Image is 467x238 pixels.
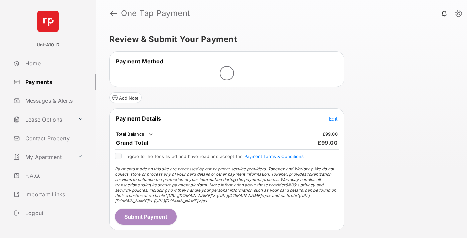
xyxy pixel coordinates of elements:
span: Edit [329,116,338,122]
span: Payment Details [116,115,161,122]
span: I agree to the fees listed and have read and accept the [124,154,304,159]
p: UnitA10-D [37,42,59,48]
a: Contact Property [11,130,96,146]
a: Home [11,55,96,71]
a: Messages & Alerts [11,93,96,109]
a: Important Links [11,186,86,202]
span: Payments made on this site are processed by our payment service providers, Tokenex and Worldpay. ... [115,166,336,203]
td: £99.00 [322,131,338,137]
a: My Apartment [11,149,75,165]
span: Grand Total [116,139,148,146]
h5: Review & Submit Your Payment [109,35,448,43]
img: svg+xml;base64,PHN2ZyB4bWxucz0iaHR0cDovL3d3dy53My5vcmcvMjAwMC9zdmciIHdpZHRoPSI2NCIgaGVpZ2h0PSI2NC... [37,11,59,32]
button: I agree to the fees listed and have read and accept the [244,154,304,159]
td: Total Balance [116,131,154,138]
a: Logout [11,205,96,221]
span: Payment Method [116,58,163,65]
button: Add Note [109,92,142,103]
a: Lease Options [11,111,75,128]
a: F.A.Q. [11,168,96,184]
button: Edit [329,115,338,122]
button: Submit Payment [115,209,177,225]
span: £99.00 [318,139,338,146]
a: Payments [11,74,96,90]
strong: One Tap Payment [121,9,190,17]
